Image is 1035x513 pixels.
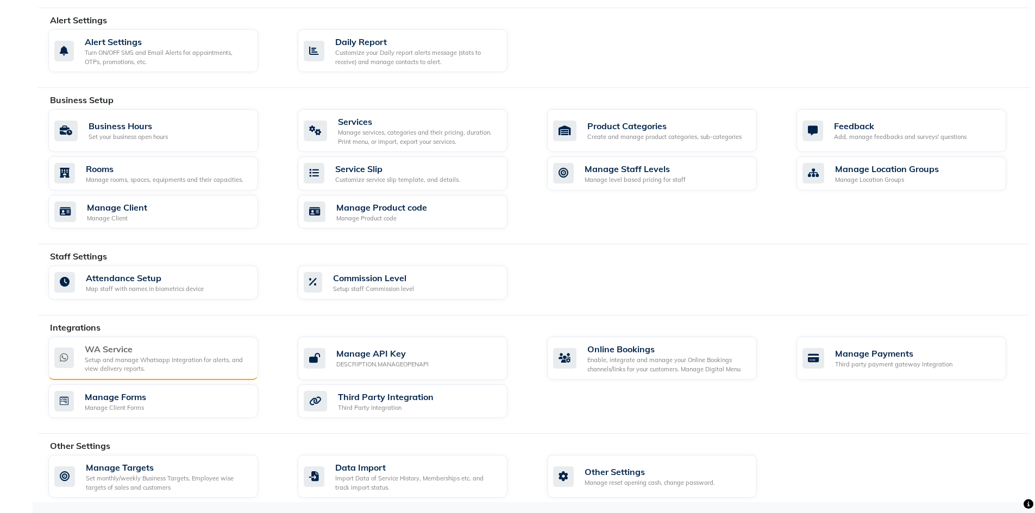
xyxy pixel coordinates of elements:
div: Manage reset opening cash, change password. [585,478,715,487]
div: Manage Location Groups [835,175,939,185]
div: Online Bookings [587,343,748,356]
div: Manage Client Forms [85,403,146,413]
div: Manage Targets [86,461,249,474]
div: Manage API Key [336,347,429,360]
a: RoomsManage rooms, spaces, equipments and their capacities. [48,156,281,191]
div: Manage Payments [835,347,952,360]
div: Feedback [834,119,967,132]
div: Customize service slip template, and details. [335,175,460,185]
a: FeedbackAdd, manage feedbacks and surveys' questions [796,109,1030,152]
a: Manage TargetsSet monthly/weekly Business Targets, Employee wise targets of sales and customers [48,455,281,498]
div: DESCRIPTION.MANAGEOPENAPI [336,360,429,369]
div: Map staff with names in biometrics device [86,284,204,294]
div: Commission Level [333,271,414,284]
div: Manage Forms [85,390,146,403]
a: Online BookingsEnable, integrate and manage your Online Bookings channels/links for your customer... [547,337,780,380]
div: Manage Location Groups [835,162,939,175]
div: Business Hours [89,119,168,132]
a: Manage FormsManage Client Forms [48,384,281,419]
a: Manage ClientManage Client [48,195,281,229]
div: Manage Client [87,201,147,214]
div: Manage Product code [336,214,427,223]
div: Third party payment gateway integration [835,360,952,369]
div: Set monthly/weekly Business Targets, Employee wise targets of sales and customers [86,474,249,492]
div: Manage rooms, spaces, equipments and their capacities. [86,175,243,185]
div: Product Categories [587,119,742,132]
div: Rooms [86,162,243,175]
div: Attendance Setup [86,271,204,284]
div: Add, manage feedbacks and surveys' questions [834,132,967,142]
div: Set your business open hours [89,132,168,142]
div: Setup staff Commission level [333,284,414,294]
div: Import Data of Service History, Memberships etc. and track import status. [335,474,499,492]
a: ServicesManage services, categories and their pricing, duration. Print menu, or import, export yo... [298,109,531,152]
div: Services [338,115,499,128]
div: Service Slip [335,162,460,175]
a: Manage API KeyDESCRIPTION.MANAGEOPENAPI [298,337,531,380]
a: WA ServiceSetup and manage Whatsapp Integration for alerts, and view delivery reports. [48,337,281,380]
a: Business HoursSet your business open hours [48,109,281,152]
a: Daily ReportCustomize your Daily report alerts message (stats to receive) and manage contacts to ... [298,29,531,72]
div: Manage Product code [336,201,427,214]
a: Attendance SetupMap staff with names in biometrics device [48,265,281,300]
div: WA Service [85,343,249,356]
div: Manage Staff Levels [585,162,686,175]
a: Manage Staff LevelsManage level based pricing for staff [547,156,780,191]
div: Data Import [335,461,499,474]
a: Product CategoriesCreate and manage product categories, sub-categories [547,109,780,152]
div: Enable, integrate and manage your Online Bookings channels/links for your customers. Manage Digit... [587,356,748,373]
div: Third Party Integration [338,390,434,403]
div: Manage Client [87,214,147,223]
a: Data ImportImport Data of Service History, Memberships etc. and track import status. [298,455,531,498]
div: Turn ON/OFF SMS and Email Alerts for appointments, OTPs, promotions, etc. [85,48,249,66]
div: Third Party Integration [338,403,434,413]
div: Other Settings [585,465,715,478]
div: Customize your Daily report alerts message (stats to receive) and manage contacts to alert. [335,48,499,66]
a: Commission LevelSetup staff Commission level [298,265,531,300]
div: Create and manage product categories, sub-categories [587,132,742,142]
div: Manage services, categories and their pricing, duration. Print menu, or import, export your servi... [338,128,499,146]
a: Third Party IntegrationThird Party Integration [298,384,531,419]
a: Other SettingsManage reset opening cash, change password. [547,455,780,498]
div: Setup and manage Whatsapp Integration for alerts, and view delivery reports. [85,356,249,373]
div: Daily Report [335,35,499,48]
a: Alert SettingsTurn ON/OFF SMS and Email Alerts for appointments, OTPs, promotions, etc. [48,29,281,72]
a: Service SlipCustomize service slip template, and details. [298,156,531,191]
a: Manage Location GroupsManage Location Groups [796,156,1030,191]
div: Manage level based pricing for staff [585,175,686,185]
div: Alert Settings [85,35,249,48]
a: Manage PaymentsThird party payment gateway integration [796,337,1030,380]
a: Manage Product codeManage Product code [298,195,531,229]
